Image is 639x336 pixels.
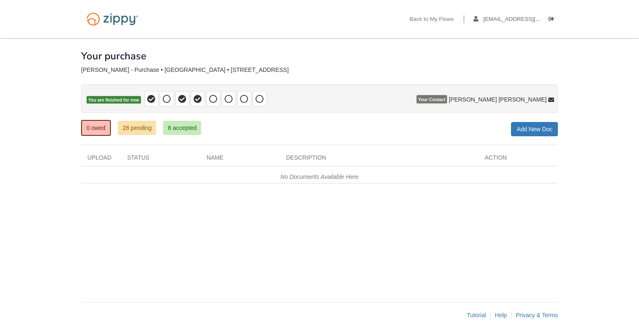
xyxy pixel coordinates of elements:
span: [PERSON_NAME] [PERSON_NAME] [449,95,547,104]
a: 0 owed [81,120,111,136]
div: Description [280,153,478,166]
span: lbraley7@att.net [483,16,579,22]
a: 28 pending [118,121,156,135]
a: Privacy & Terms [516,312,558,318]
h1: Your purchase [81,51,146,61]
a: Add New Doc [511,122,558,136]
a: 8 accepted [163,121,201,135]
div: [PERSON_NAME] - Purchase • [GEOGRAPHIC_DATA] • [STREET_ADDRESS] [81,66,558,74]
a: edit profile [473,16,579,24]
a: Log out [549,16,558,24]
a: Back to My Flows [409,16,454,24]
div: Status [121,153,200,166]
div: Upload [81,153,121,166]
a: Help [495,312,507,318]
div: Action [478,153,558,166]
em: No Documents Available Here [281,173,359,180]
div: Name [200,153,280,166]
a: Tutorial [467,312,486,318]
span: Your Contact [417,95,447,104]
img: Logo [81,8,143,30]
span: You are finished for now [87,96,141,104]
